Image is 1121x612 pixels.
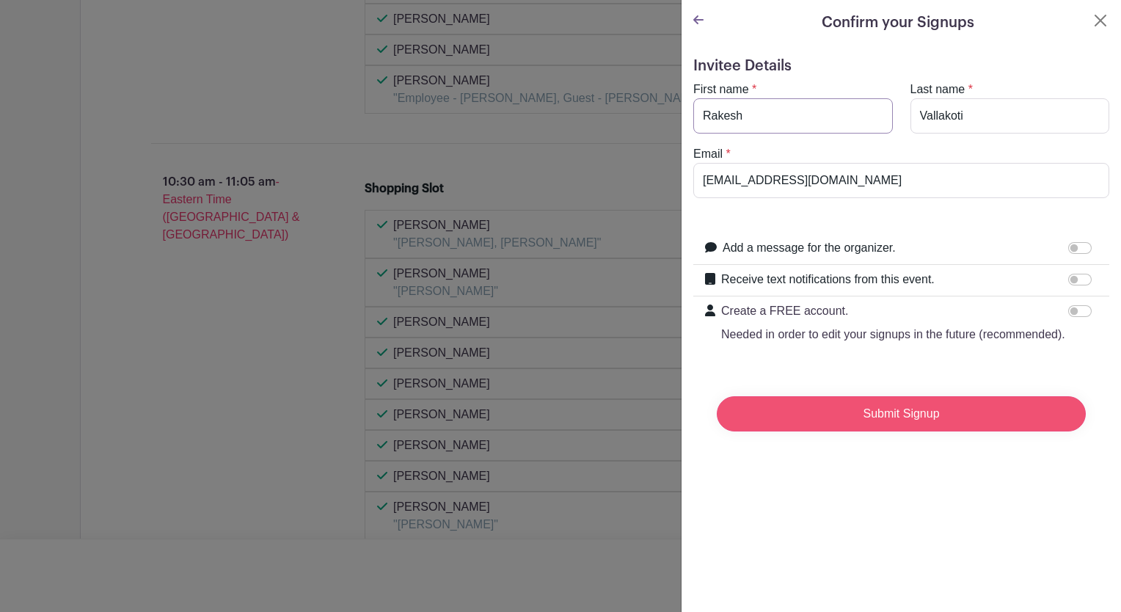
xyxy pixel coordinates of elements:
[721,271,935,288] label: Receive text notifications from this event.
[1092,12,1109,29] button: Close
[910,81,965,98] label: Last name
[822,12,974,34] h5: Confirm your Signups
[723,239,896,257] label: Add a message for the organizer.
[693,145,723,163] label: Email
[693,81,749,98] label: First name
[717,396,1086,431] input: Submit Signup
[721,326,1065,343] p: Needed in order to edit your signups in the future (recommended).
[721,302,1065,320] p: Create a FREE account.
[693,57,1109,75] h5: Invitee Details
